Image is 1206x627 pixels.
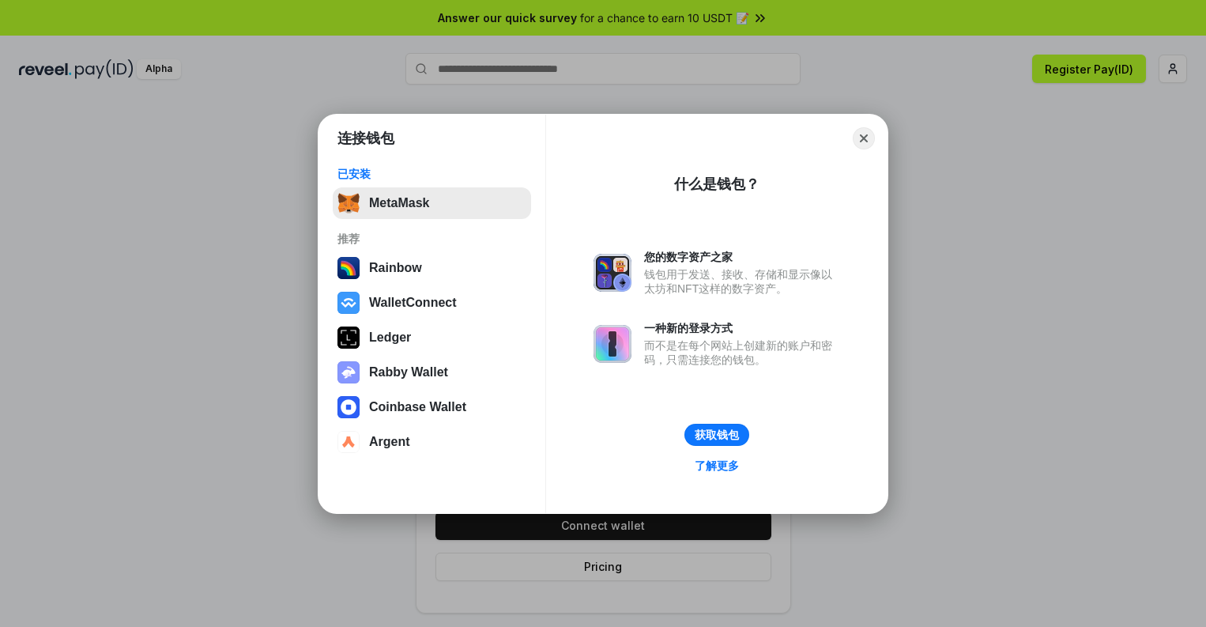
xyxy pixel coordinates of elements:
div: 而不是在每个网站上创建新的账户和密码，只需连接您的钱包。 [644,338,840,367]
div: Rabby Wallet [369,365,448,380]
img: svg+xml,%3Csvg%20width%3D%2228%22%20height%3D%2228%22%20viewBox%3D%220%200%2028%2028%22%20fill%3D... [337,396,360,418]
div: 什么是钱包？ [674,175,759,194]
div: 一种新的登录方式 [644,321,840,335]
div: Coinbase Wallet [369,400,466,414]
img: svg+xml,%3Csvg%20xmlns%3D%22http%3A%2F%2Fwww.w3.org%2F2000%2Fsvg%22%20width%3D%2228%22%20height%3... [337,327,360,349]
button: Argent [333,426,531,458]
button: Rainbow [333,252,531,284]
button: Rabby Wallet [333,357,531,388]
div: 获取钱包 [695,428,739,442]
div: 了解更多 [695,459,739,473]
div: 钱包用于发送、接收、存储和显示像以太坊和NFT这样的数字资产。 [644,267,840,296]
button: MetaMask [333,187,531,219]
div: Rainbow [369,261,422,275]
h1: 连接钱包 [337,129,394,148]
a: 了解更多 [685,455,748,476]
div: Ledger [369,330,411,345]
button: Ledger [333,322,531,353]
div: 推荐 [337,232,526,246]
img: svg+xml,%3Csvg%20width%3D%22120%22%20height%3D%22120%22%20viewBox%3D%220%200%20120%20120%22%20fil... [337,257,360,279]
div: 已安装 [337,167,526,181]
img: svg+xml,%3Csvg%20width%3D%2228%22%20height%3D%2228%22%20viewBox%3D%220%200%2028%2028%22%20fill%3D... [337,292,360,314]
div: Argent [369,435,410,449]
button: WalletConnect [333,287,531,319]
div: 您的数字资产之家 [644,250,840,264]
img: svg+xml,%3Csvg%20xmlns%3D%22http%3A%2F%2Fwww.w3.org%2F2000%2Fsvg%22%20fill%3D%22none%22%20viewBox... [337,361,360,383]
button: 获取钱包 [684,424,749,446]
div: MetaMask [369,196,429,210]
img: svg+xml,%3Csvg%20xmlns%3D%22http%3A%2F%2Fwww.w3.org%2F2000%2Fsvg%22%20fill%3D%22none%22%20viewBox... [594,325,631,363]
button: Close [853,127,875,149]
img: svg+xml,%3Csvg%20fill%3D%22none%22%20height%3D%2233%22%20viewBox%3D%220%200%2035%2033%22%20width%... [337,192,360,214]
img: svg+xml,%3Csvg%20xmlns%3D%22http%3A%2F%2Fwww.w3.org%2F2000%2Fsvg%22%20fill%3D%22none%22%20viewBox... [594,254,631,292]
img: svg+xml,%3Csvg%20width%3D%2228%22%20height%3D%2228%22%20viewBox%3D%220%200%2028%2028%22%20fill%3D... [337,431,360,453]
div: WalletConnect [369,296,457,310]
button: Coinbase Wallet [333,391,531,423]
